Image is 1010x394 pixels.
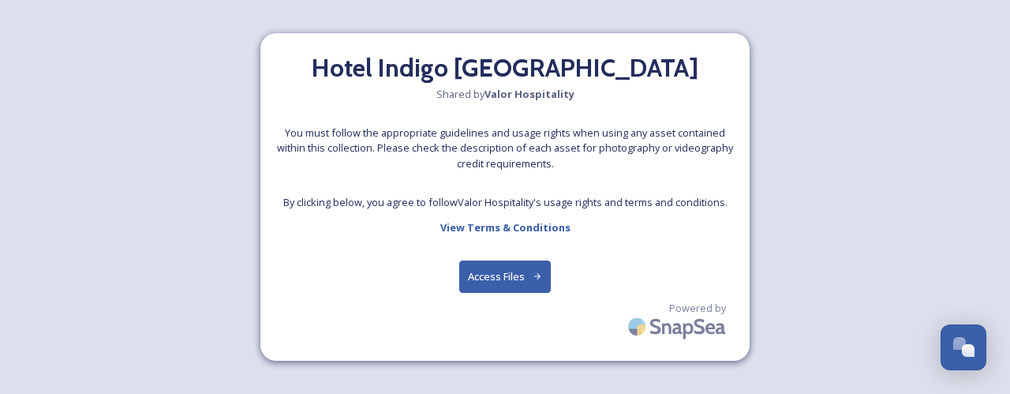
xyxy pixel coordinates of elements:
span: Powered by [669,301,726,316]
img: SnapSea Logo [623,308,734,345]
strong: Valor Hospitality [484,87,574,101]
span: You must follow the appropriate guidelines and usage rights when using any asset contained within... [276,126,734,171]
a: View Terms & Conditions [440,218,570,237]
span: Shared by [436,87,574,102]
button: Access Files [459,261,552,293]
strong: View Terms & Conditions [440,220,570,235]
h2: Hotel Indigo [GEOGRAPHIC_DATA] [312,49,698,87]
button: Open Chat [941,325,986,370]
span: By clicking below, you agree to follow Valor Hospitality 's usage rights and terms and conditions. [283,195,728,210]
